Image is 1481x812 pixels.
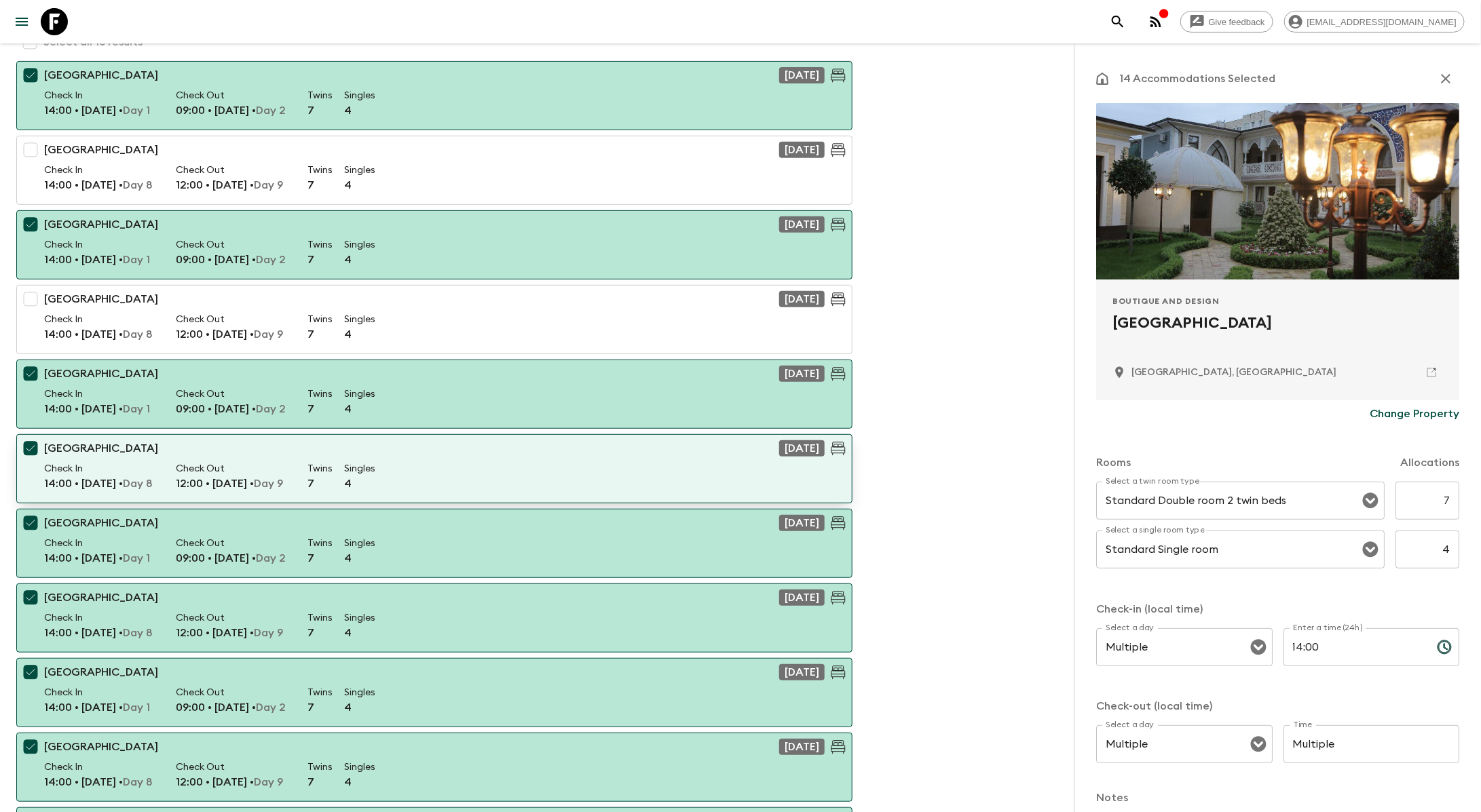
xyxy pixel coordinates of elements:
[176,326,291,343] p: 12:00 • [DATE] •
[779,142,825,158] div: [DATE]
[176,462,291,476] p: Check Out
[176,252,291,268] p: 09:00 • [DATE] •
[1293,622,1363,634] label: Enter a time (24h)
[176,89,291,102] p: Check Out
[44,550,160,566] p: 14:00 • [DATE] •
[256,553,286,564] span: Day 2
[1104,8,1131,35] button: search adventures
[307,401,328,417] p: 7
[44,89,160,102] p: Check In
[344,89,364,102] p: Singles
[44,387,160,401] p: Check In
[176,550,291,566] p: 09:00 • [DATE] •
[16,733,852,802] button: [GEOGRAPHIC_DATA][DATE]Check In14:00 • [DATE] •Day 8Check Out12:00 • [DATE] •Day 9Twins7Singles4
[44,739,158,755] p: [GEOGRAPHIC_DATA]
[307,163,328,177] p: Twins
[44,366,158,382] p: [GEOGRAPHIC_DATA]
[344,476,364,492] p: 4
[307,252,328,268] p: 7
[307,177,328,193] p: 7
[123,180,153,191] span: Day 8
[344,550,364,566] p: 4
[254,478,283,489] span: Day 9
[44,177,160,193] p: 14:00 • [DATE] •
[344,177,364,193] p: 4
[44,238,160,252] p: Check In
[307,238,328,252] p: Twins
[176,537,291,550] p: Check Out
[1096,698,1459,714] p: Check-out (local time)
[779,739,825,755] div: [DATE]
[44,67,158,83] p: [GEOGRAPHIC_DATA]
[176,387,291,401] p: Check Out
[1370,400,1459,427] button: Change Property
[307,774,328,790] p: 7
[307,537,328,550] p: Twins
[344,537,364,550] p: Singles
[1106,622,1154,634] label: Select a day
[254,329,283,340] span: Day 9
[44,699,160,716] p: 14:00 • [DATE] •
[16,658,852,727] button: [GEOGRAPHIC_DATA][DATE]Check In14:00 • [DATE] •Day 1Check Out09:00 • [DATE] •Day 2Twins7Singles4
[1431,634,1458,661] button: Choose time, selected time is 2:00 PM
[176,476,291,492] p: 12:00 • [DATE] •
[44,313,160,326] p: Check In
[44,102,160,119] p: 14:00 • [DATE] •
[344,326,364,343] p: 4
[44,440,158,457] p: [GEOGRAPHIC_DATA]
[779,440,825,457] div: [DATE]
[8,8,35,35] button: menu
[176,401,291,417] p: 09:00 • [DATE] •
[1249,638,1268,657] button: Open
[344,401,364,417] p: 4
[44,476,160,492] p: 14:00 • [DATE] •
[1361,540,1380,559] button: Open
[779,515,825,531] div: [DATE]
[256,254,286,265] span: Day 2
[307,625,328,641] p: 7
[176,686,291,699] p: Check Out
[307,611,328,625] p: Twins
[1096,455,1131,471] p: Rooms
[256,702,286,713] span: Day 2
[254,180,283,191] span: Day 9
[344,625,364,641] p: 4
[344,238,364,252] p: Singles
[176,177,291,193] p: 12:00 • [DATE] •
[307,462,328,476] p: Twins
[1201,17,1273,27] span: Give feedback
[44,291,158,307] p: [GEOGRAPHIC_DATA]
[779,664,825,680] div: [DATE]
[307,313,328,326] p: Twins
[44,326,160,343] p: 14:00 • [DATE] •
[1096,103,1459,279] div: Photo of Mirzo Boutique Hotel
[123,329,153,340] span: Day 8
[44,252,160,268] p: 14:00 • [DATE] •
[1112,312,1443,355] h2: [GEOGRAPHIC_DATA]
[256,404,286,414] span: Day 2
[779,589,825,606] div: [DATE]
[344,252,364,268] p: 4
[44,774,160,790] p: 14:00 • [DATE] •
[254,777,283,788] span: Day 9
[344,102,364,119] p: 4
[307,102,328,119] p: 7
[779,291,825,307] div: [DATE]
[176,611,291,625] p: Check Out
[779,67,825,83] div: [DATE]
[123,254,150,265] span: Day 1
[344,611,364,625] p: Singles
[1370,406,1459,422] p: Change Property
[44,589,158,606] p: [GEOGRAPHIC_DATA]
[1112,296,1219,307] span: Boutique and Design
[344,699,364,716] p: 4
[779,216,825,233] div: [DATE]
[176,163,291,177] p: Check Out
[1284,11,1465,33] div: [EMAIL_ADDRESS][DOMAIN_NAME]
[344,686,364,699] p: Singles
[16,285,852,354] button: [GEOGRAPHIC_DATA][DATE]Check In14:00 • [DATE] •Day 8Check Out12:00 • [DATE] •Day 9Twins7Singles4
[44,142,158,158] p: [GEOGRAPHIC_DATA]
[44,462,160,476] p: Check In
[1106,476,1199,487] label: Select a twin room type
[123,404,150,414] span: Day 1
